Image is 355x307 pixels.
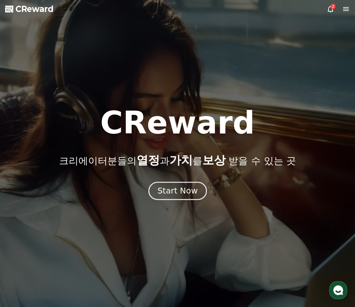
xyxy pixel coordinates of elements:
span: 홈 [20,214,24,219]
a: CReward [5,4,54,14]
span: 대화 [59,214,67,220]
a: Start Now [150,189,206,195]
a: 홈 [2,204,43,221]
a: 2 [327,5,334,13]
span: 설정 [100,214,107,219]
a: 대화 [43,204,83,221]
button: Start Now [148,182,207,200]
p: 크리에이터분들의 과 를 받을 수 있는 곳 [59,154,296,167]
div: Start Now [157,185,198,196]
div: 2 [330,4,336,9]
h1: CReward [100,107,255,138]
span: 가치 [169,153,193,167]
span: 보상 [202,153,226,167]
span: CReward [15,4,54,14]
a: 설정 [83,204,124,221]
span: 열정 [137,153,160,167]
